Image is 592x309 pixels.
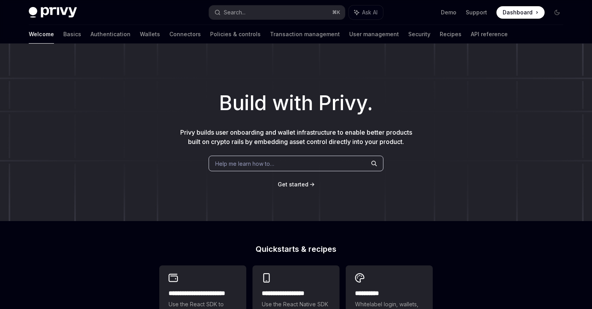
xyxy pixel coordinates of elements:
span: Get started [278,181,308,188]
a: Recipes [440,25,461,44]
img: dark logo [29,7,77,18]
span: Ask AI [362,9,378,16]
h1: Build with Privy. [12,88,580,118]
a: Get started [278,181,308,188]
button: Ask AI [349,5,383,19]
a: Security [408,25,430,44]
a: Authentication [91,25,131,44]
a: Support [466,9,487,16]
button: Toggle dark mode [551,6,563,19]
a: Transaction management [270,25,340,44]
span: Help me learn how to… [215,160,274,168]
a: Demo [441,9,456,16]
a: User management [349,25,399,44]
a: API reference [471,25,508,44]
a: Basics [63,25,81,44]
a: Connectors [169,25,201,44]
span: Dashboard [503,9,533,16]
span: Privy builds user onboarding and wallet infrastructure to enable better products built on crypto ... [180,128,412,146]
a: Welcome [29,25,54,44]
span: ⌘ K [332,9,340,16]
button: Search...⌘K [209,5,345,19]
a: Dashboard [496,6,545,19]
a: Wallets [140,25,160,44]
a: Policies & controls [210,25,261,44]
div: Search... [224,8,246,17]
h2: Quickstarts & recipes [159,245,433,253]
